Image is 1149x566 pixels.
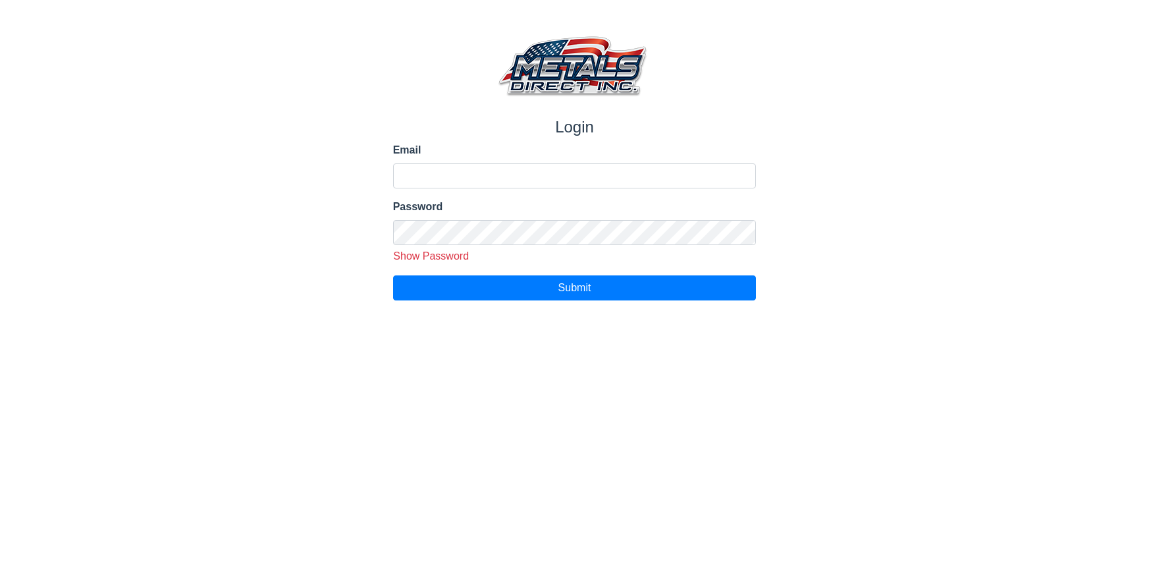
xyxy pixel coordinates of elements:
label: Password [393,199,757,215]
span: Show Password [393,250,469,262]
label: Email [393,142,757,158]
button: Submit [393,275,757,300]
button: Show Password [388,248,474,265]
span: Submit [558,282,591,293]
h1: Login [393,118,757,137]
